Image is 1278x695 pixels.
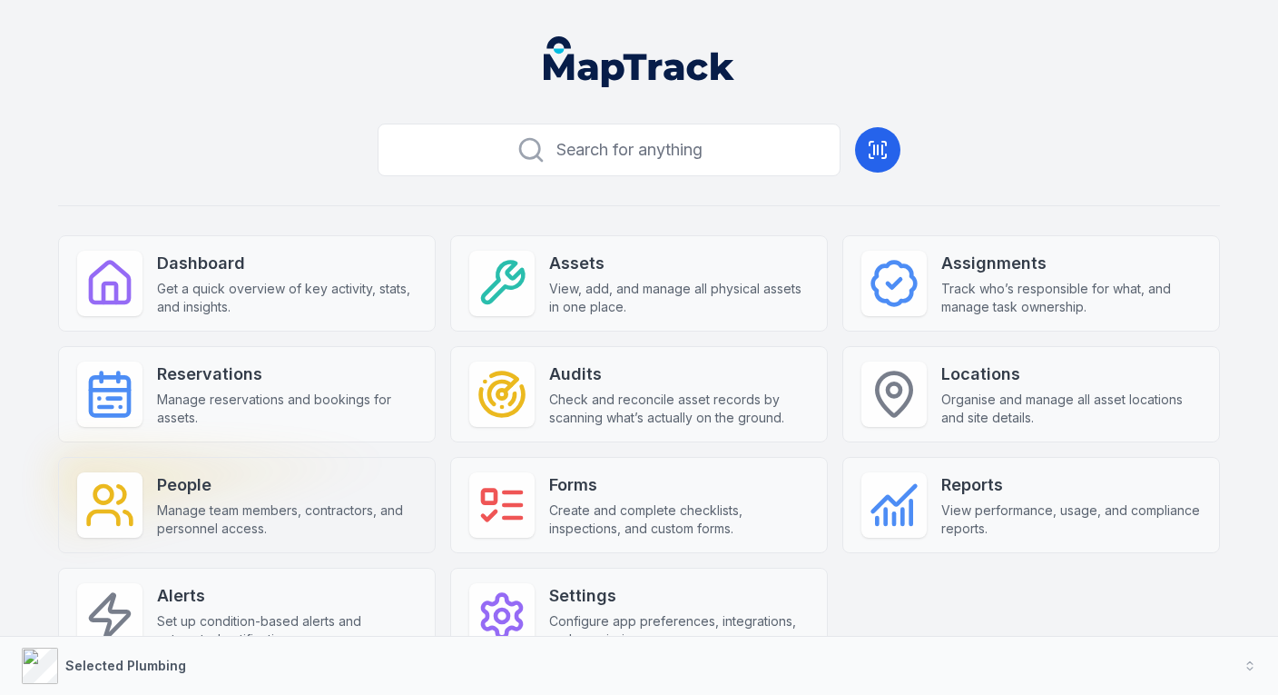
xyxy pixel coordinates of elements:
[556,137,703,163] span: Search for anything
[549,472,809,498] strong: Forms
[157,501,417,538] span: Manage team members, contractors, and personnel access.
[549,362,809,387] strong: Audits
[842,235,1220,332] a: AssignmentsTrack who’s responsible for what, and manage task ownership.
[549,583,809,609] strong: Settings
[941,391,1201,427] span: Organise and manage all asset locations and site details.
[157,391,417,427] span: Manage reservations and bookings for assets.
[941,251,1201,276] strong: Assignments
[157,583,417,609] strong: Alerts
[58,346,436,442] a: ReservationsManage reservations and bookings for assets.
[941,501,1201,538] span: View performance, usage, and compliance reports.
[157,362,417,387] strong: Reservations
[450,568,828,664] a: SettingsConfigure app preferences, integrations, and permissions.
[549,501,809,538] span: Create and complete checklists, inspections, and custom forms.
[65,658,186,673] strong: Selected Plumbing
[157,280,417,316] span: Get a quick overview of key activity, stats, and insights.
[450,457,828,553] a: FormsCreate and complete checklists, inspections, and custom forms.
[58,568,436,664] a: AlertsSet up condition-based alerts and automated notifications.
[842,457,1220,553] a: ReportsView performance, usage, and compliance reports.
[842,346,1220,442] a: LocationsOrganise and manage all asset locations and site details.
[450,235,828,332] a: AssetsView, add, and manage all physical assets in one place.
[58,235,436,332] a: DashboardGet a quick overview of key activity, stats, and insights.
[549,391,809,427] span: Check and reconcile asset records by scanning what’s actually on the ground.
[157,472,417,498] strong: People
[450,346,828,442] a: AuditsCheck and reconcile asset records by scanning what’s actually on the ground.
[549,612,809,649] span: Configure app preferences, integrations, and permissions.
[941,472,1201,498] strong: Reports
[157,251,417,276] strong: Dashboard
[941,362,1201,387] strong: Locations
[549,251,809,276] strong: Assets
[941,280,1201,316] span: Track who’s responsible for what, and manage task ownership.
[157,612,417,649] span: Set up condition-based alerts and automated notifications.
[549,280,809,316] span: View, add, and manage all physical assets in one place.
[515,36,763,87] nav: Global
[378,124,841,176] button: Search for anything
[58,457,436,553] a: PeopleManage team members, contractors, and personnel access.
